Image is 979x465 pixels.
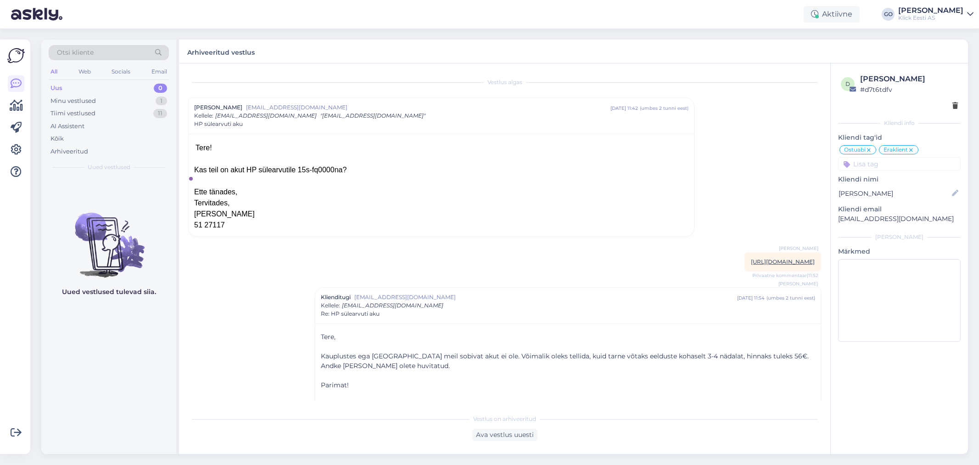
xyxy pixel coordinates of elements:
[57,48,94,57] span: Otsi kliente
[354,293,737,301] span: [EMAIL_ADDRESS][DOMAIN_NAME]
[779,245,818,252] span: [PERSON_NAME]
[188,78,821,86] div: Vestlus algas
[838,157,961,171] input: Lisa tag
[737,295,765,301] div: [DATE] 11:54
[50,134,64,143] div: Kõik
[50,147,88,156] div: Arhiveeritud
[50,122,84,131] div: AI Assistent
[215,112,317,119] span: [EMAIL_ADDRESS][DOMAIN_NAME]
[838,204,961,214] p: Kliendi email
[153,109,167,118] div: 11
[194,103,242,112] span: [PERSON_NAME]
[321,352,809,370] span: Kauplustes ega [GEOGRAPHIC_DATA] meil sobivat akut ei ole. Võimalik oleks tellida, kuid tarne võt...
[472,429,537,441] div: Ava vestlus uuesti
[838,247,961,256] p: Märkmed
[838,175,961,184] p: Kliendi nimi
[342,302,443,309] span: [EMAIL_ADDRESS][DOMAIN_NAME]
[154,84,167,93] div: 0
[610,105,638,112] div: [DATE] 11:42
[50,84,62,93] div: Uus
[898,7,963,14] div: [PERSON_NAME]
[110,66,132,78] div: Socials
[50,96,96,106] div: Minu vestlused
[150,66,169,78] div: Email
[194,209,688,220] div: [PERSON_NAME]
[860,85,958,95] div: # d7t6tdfv
[751,258,815,265] a: [URL][DOMAIN_NAME]
[320,112,425,119] span: "[EMAIL_ADDRESS][DOMAIN_NAME]"
[804,6,860,23] div: Aktiivne
[7,47,25,64] img: Askly Logo
[898,14,963,22] div: Klick Eesti AS
[778,280,818,287] span: [PERSON_NAME]
[321,293,351,301] span: Klienditugi
[156,96,167,106] div: 1
[50,109,95,118] div: Tiimi vestlused
[838,233,961,241] div: [PERSON_NAME]
[839,188,950,198] input: Lisa nimi
[882,8,895,21] div: GO
[77,66,93,78] div: Web
[62,287,156,297] p: Uued vestlused tulevad siia.
[41,196,176,279] img: No chats
[766,295,815,301] div: ( umbes 2 tunni eest )
[752,272,818,279] span: Privaatne kommentaar | 11:52
[88,163,130,171] span: Uued vestlused
[898,7,973,22] a: [PERSON_NAME]Klick Eesti AS
[49,66,59,78] div: All
[196,144,212,152] span: Tere!
[884,147,908,153] span: Eraklient
[194,164,688,176] div: Kas teil on akut HP sülearvutile 15s-fq0000na?
[844,147,866,153] span: Ostuabi
[838,133,961,142] p: Kliendi tag'id
[321,310,380,318] span: Re: HP sülearvuti aku
[194,120,243,128] span: HP sülearvuti aku
[194,220,688,231] div: 51 27117
[838,214,961,224] p: [EMAIL_ADDRESS][DOMAIN_NAME]
[246,103,610,112] span: [EMAIL_ADDRESS][DOMAIN_NAME]
[640,105,688,112] div: ( umbes 2 tunni eest )
[860,74,958,85] div: [PERSON_NAME]
[838,119,961,127] div: Kliendi info
[321,302,340,309] span: Kellele :
[321,381,349,389] span: Parimat!
[473,415,536,423] span: Vestlus on arhiveeritud
[845,80,850,87] span: d
[187,45,255,57] label: Arhiveeritud vestlus
[321,333,336,341] span: Tere,
[194,187,688,198] div: Ette tänades,
[194,112,213,119] span: Kellele :
[194,198,688,209] div: Tervitades,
